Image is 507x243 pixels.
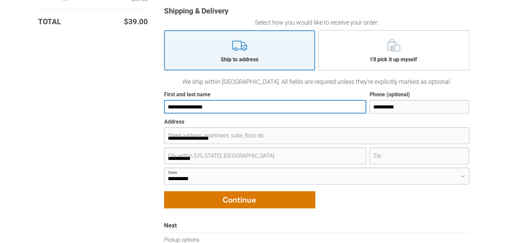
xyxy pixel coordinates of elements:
[38,17,86,27] td: Total
[370,91,410,98] div: Phone (optional)
[365,56,422,63] div: I’ll pick it up myself
[164,221,469,233] div: Next
[164,118,184,126] div: Address
[164,6,469,16] div: Shipping & Delivery
[164,191,315,208] button: Continue
[124,17,148,27] span: $39.00
[164,18,469,27] p: Select how you would like to receive your order:
[216,56,263,63] div: Ship to address
[164,77,469,86] p: We ship within [GEOGRAPHIC_DATA].
[370,147,469,164] input: Zip
[164,91,211,98] div: First and last name
[281,78,451,85] span: All fields are required unless they’re explicitly marked as optional.
[164,127,469,144] input: Street address, apartment, suite, floor, etc
[164,147,367,164] input: City within Washington, United States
